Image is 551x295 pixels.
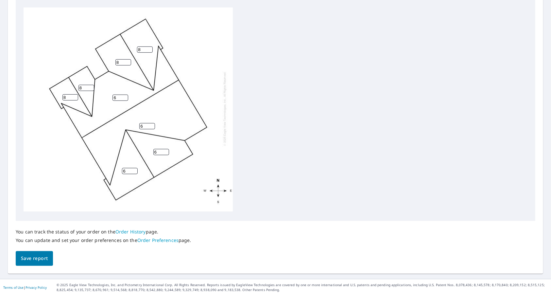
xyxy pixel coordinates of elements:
p: You can update and set your order preferences on the page. [16,237,191,243]
a: Order History [115,229,146,235]
p: © 2025 Eagle View Technologies, Inc. and Pictometry International Corp. All Rights Reserved. Repo... [57,283,548,292]
a: Privacy Policy [26,285,47,290]
button: Save report [16,251,53,266]
a: Terms of Use [3,285,24,290]
p: | [3,286,47,289]
span: Save report [21,254,48,263]
a: Order Preferences [137,237,179,243]
p: You can track the status of your order on the page. [16,229,191,235]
